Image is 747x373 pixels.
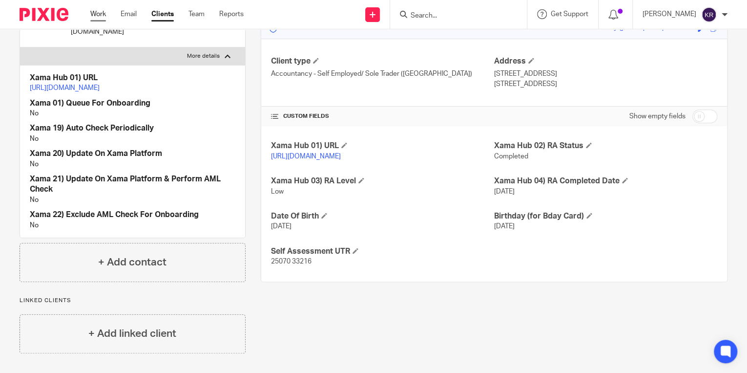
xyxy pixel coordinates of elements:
[30,195,235,205] p: No
[188,9,205,19] a: Team
[30,98,235,109] h4: Xama 01) Queue For Onboarding
[30,85,100,91] a: [URL][DOMAIN_NAME]
[271,246,494,257] h4: Self Assessment UTR
[494,141,717,151] h4: Xama Hub 02) RA Status
[121,9,137,19] a: Email
[271,223,291,230] span: [DATE]
[494,79,717,89] p: [STREET_ADDRESS]
[494,188,515,195] span: [DATE]
[30,109,235,118] p: No
[30,73,235,83] h4: Xama Hub 01) URL
[494,56,717,66] h4: Address
[30,210,235,220] h4: Xama 22) Exclude AML Check For Onboarding
[151,9,174,19] a: Clients
[643,9,696,19] p: [PERSON_NAME]
[187,52,220,60] p: More details
[30,220,235,230] p: No
[30,123,235,133] h4: Xama 19) Auto Check Periodically
[629,111,685,121] label: Show empty fields
[271,188,284,195] span: Low
[494,176,717,186] h4: Xama Hub 04) RA Completed Date
[271,153,341,160] a: [URL][DOMAIN_NAME]
[30,174,235,195] h4: Xama 21) Update On Xama Platform & Perform AML Check
[219,9,244,19] a: Reports
[98,255,166,270] h4: + Add contact
[701,7,717,22] img: svg%3E
[90,9,106,19] a: Work
[271,141,494,151] h4: Xama Hub 01) URL
[30,134,235,144] p: No
[271,258,311,265] span: 25070 33216
[410,12,498,21] input: Search
[271,112,494,120] h4: CUSTOM FIELDS
[20,8,68,21] img: Pixie
[494,69,717,79] p: [STREET_ADDRESS]
[271,56,494,66] h4: Client type
[88,326,176,341] h4: + Add linked client
[30,159,235,169] p: No
[494,223,515,230] span: [DATE]
[20,297,246,305] p: Linked clients
[551,11,588,18] span: Get Support
[271,176,494,186] h4: Xama Hub 03) RA Level
[30,149,235,159] h4: Xama 20) Update On Xama Platform
[494,153,528,160] span: Completed
[271,69,494,79] p: Accountancy - Self Employed/ Sole Trader ([GEOGRAPHIC_DATA])
[494,211,717,221] h4: Birthday (for Bday Card)
[271,211,494,221] h4: Date Of Birth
